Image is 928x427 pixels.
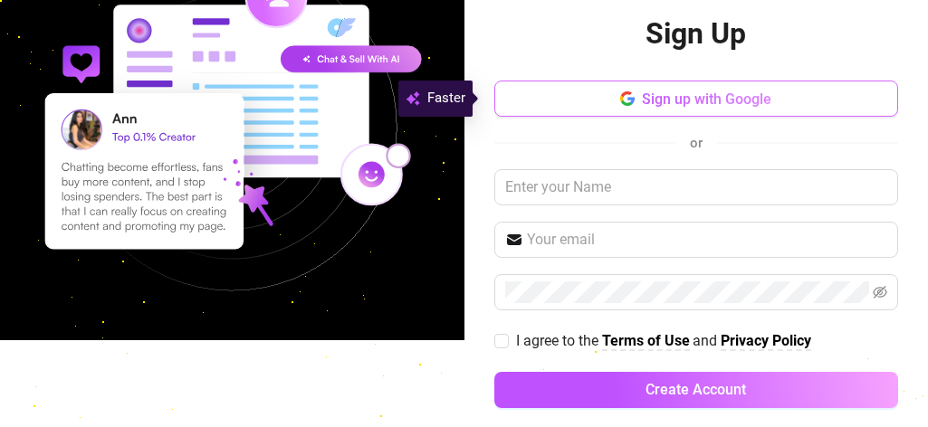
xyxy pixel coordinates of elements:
input: Enter your Name [494,169,898,205]
button: Sign up with Google [494,81,898,117]
span: Sign up with Google [642,90,771,108]
a: Terms of Use [602,332,690,351]
span: and [693,332,721,349]
strong: Privacy Policy [721,332,811,349]
a: Privacy Policy [721,332,811,351]
span: I agree to the [516,332,602,349]
span: or [690,135,703,151]
span: eye-invisible [873,285,887,299]
h2: Sign Up [646,15,746,52]
button: Create Account [494,372,898,408]
span: Faster [427,88,465,109]
span: Create Account [646,381,746,398]
strong: Terms of Use [602,332,690,349]
img: svg%3e [406,88,420,109]
input: Your email [527,229,887,251]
